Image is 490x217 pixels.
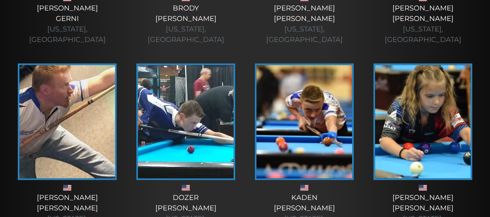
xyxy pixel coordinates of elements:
[138,65,234,179] img: kolbey-e1564424384369.jpg
[134,3,237,45] div: Brody [PERSON_NAME]
[371,24,475,45] div: [US_STATE], [GEOGRAPHIC_DATA]
[16,3,119,45] div: [PERSON_NAME] Gerni
[253,3,356,45] div: [PERSON_NAME] [PERSON_NAME]
[134,24,237,45] div: [US_STATE], [GEOGRAPHIC_DATA]
[253,24,356,45] div: [US_STATE], [GEOGRAPHIC_DATA]
[19,65,115,179] img: berry1-225x320.jpg
[256,65,352,179] img: kaden-new-profile-pic-10-27-225x320.jpg
[371,3,475,45] div: [PERSON_NAME] [PERSON_NAME]
[375,65,471,179] img: noelle-tate-bef-2019-225x320.jpg
[16,24,119,45] div: [US_STATE], [GEOGRAPHIC_DATA]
